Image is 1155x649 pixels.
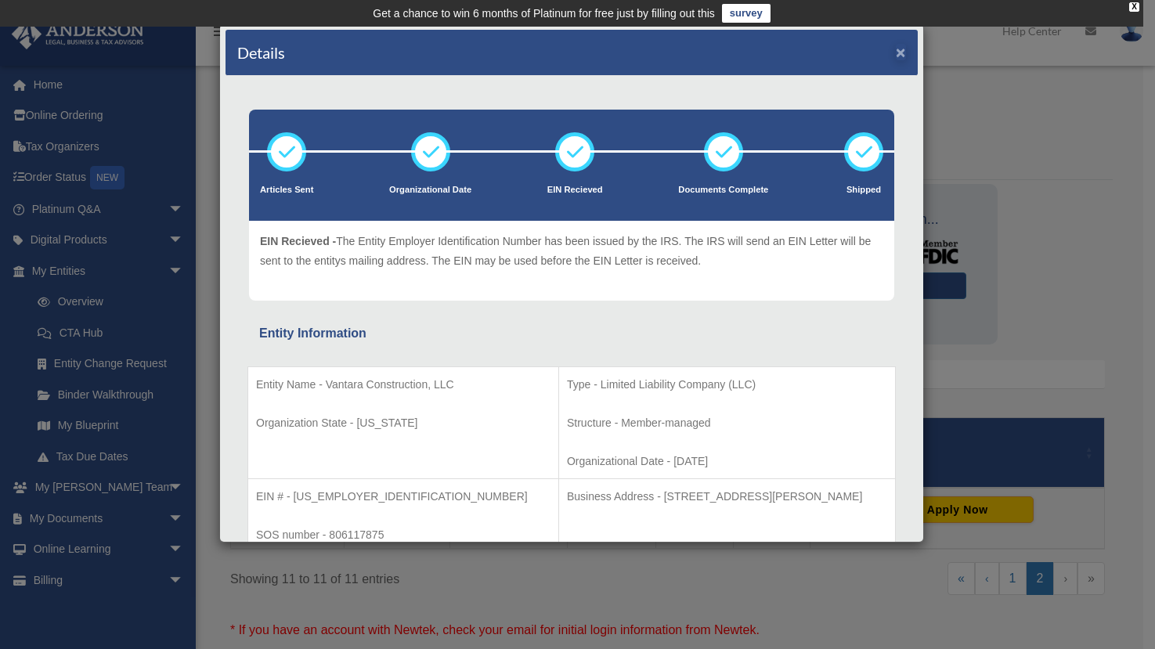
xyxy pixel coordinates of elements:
[567,452,887,471] p: Organizational Date - [DATE]
[256,487,550,507] p: EIN # - [US_EMPLOYER_IDENTIFICATION_NUMBER]
[260,235,336,247] span: EIN Recieved -
[547,182,603,198] p: EIN Recieved
[896,44,906,60] button: ×
[256,375,550,395] p: Entity Name - Vantara Construction, LLC
[678,182,768,198] p: Documents Complete
[259,323,884,344] div: Entity Information
[237,41,285,63] h4: Details
[389,182,471,198] p: Organizational Date
[260,182,313,198] p: Articles Sent
[256,413,550,433] p: Organization State - [US_STATE]
[567,487,887,507] p: Business Address - [STREET_ADDRESS][PERSON_NAME]
[1129,2,1139,12] div: close
[567,413,887,433] p: Structure - Member-managed
[567,375,887,395] p: Type - Limited Liability Company (LLC)
[373,4,715,23] div: Get a chance to win 6 months of Platinum for free just by filling out this
[256,525,550,545] p: SOS number - 806117875
[844,182,883,198] p: Shipped
[260,232,883,270] p: The Entity Employer Identification Number has been issued by the IRS. The IRS will send an EIN Le...
[722,4,771,23] a: survey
